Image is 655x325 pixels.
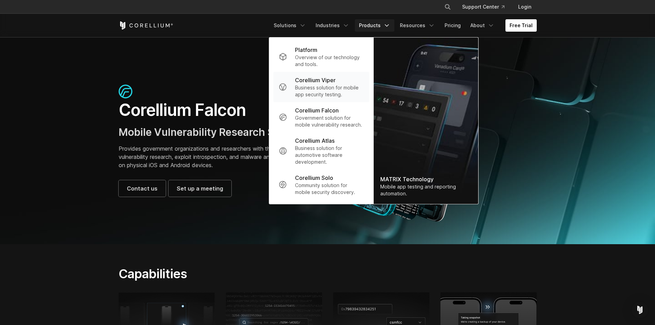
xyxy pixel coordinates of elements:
[440,19,465,32] a: Pricing
[270,19,310,32] a: Solutions
[127,184,157,193] span: Contact us
[119,144,321,169] p: Provides government organizations and researchers with the mobile vulnerability research, exploit...
[466,19,499,32] a: About
[396,19,439,32] a: Resources
[295,76,336,84] p: Corellium Viper
[270,19,537,32] div: Navigation Menu
[119,266,393,281] h2: Capabilities
[273,132,369,170] a: Corellium Atlas Business solution for automotive software development.
[119,100,321,120] h1: Corellium Falcon
[119,21,173,30] a: Corellium Home
[295,115,363,128] p: Government solution for mobile vulnerability research.
[312,19,353,32] a: Industries
[119,126,314,138] span: Mobile Vulnerability Research Solutions
[513,1,537,13] a: Login
[273,102,369,132] a: Corellium Falcon Government solution for mobile vulnerability research.
[380,175,471,183] div: MATRIX Technology
[295,182,363,196] p: Community solution for mobile security discovery.
[273,170,369,200] a: Corellium Solo Community solution for mobile security discovery.
[373,37,478,204] img: Matrix_WebNav_1x
[119,85,132,98] img: falcon-icon
[295,145,363,165] p: Business solution for automotive software development.
[295,137,335,145] p: Corellium Atlas
[441,1,454,13] button: Search
[295,106,339,115] p: Corellium Falcon
[295,174,333,182] p: Corellium Solo
[632,302,648,318] div: Open Intercom Messenger
[380,183,471,197] div: Mobile app testing and reporting automation.
[295,84,363,98] p: Business solution for mobile app security testing.
[457,1,510,13] a: Support Center
[295,46,317,54] p: Platform
[273,42,369,72] a: Platform Overview of our technology and tools.
[295,54,363,68] p: Overview of our technology and tools.
[355,19,394,32] a: Products
[119,180,166,197] a: Contact us
[273,72,369,102] a: Corellium Viper Business solution for mobile app security testing.
[505,19,537,32] a: Free Trial
[373,37,478,204] a: MATRIX Technology Mobile app testing and reporting automation.
[168,180,231,197] a: Set up a meeting
[177,184,223,193] span: Set up a meeting
[436,1,537,13] div: Navigation Menu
